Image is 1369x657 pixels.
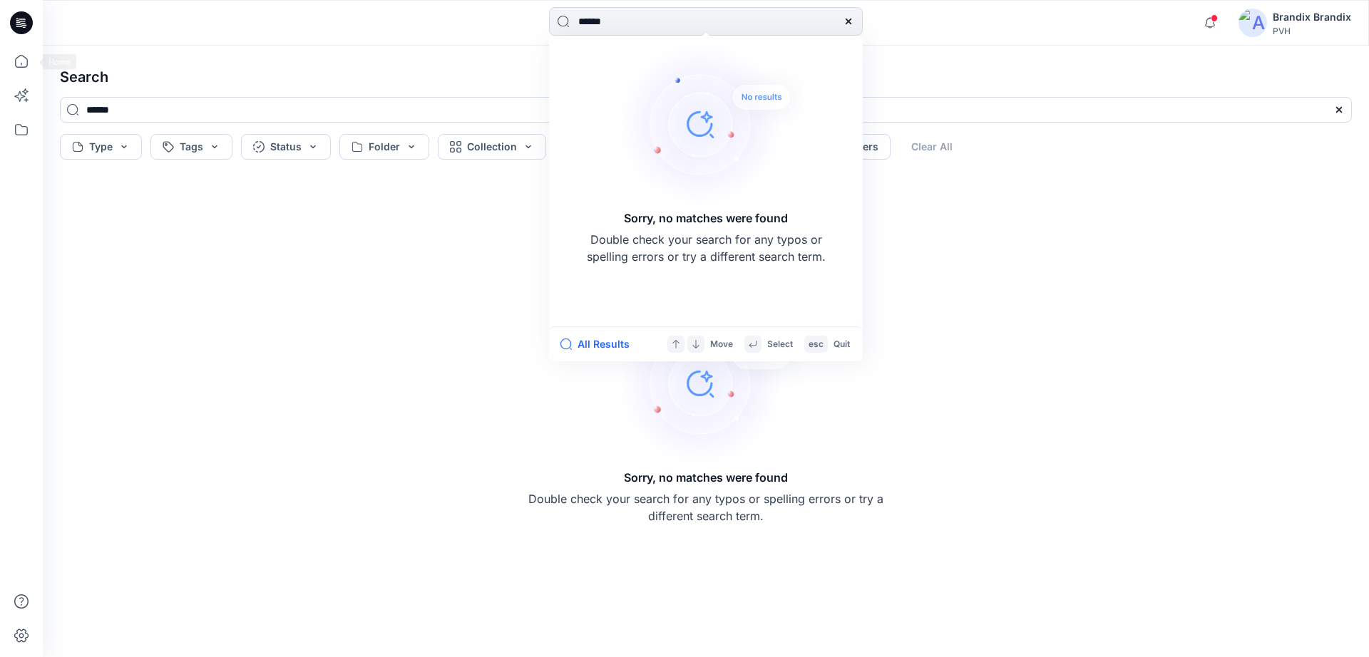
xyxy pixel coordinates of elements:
[60,134,142,160] button: Type
[560,336,639,353] button: All Results
[1273,9,1351,26] div: Brandix Brandix
[617,38,817,209] img: Sorry, no matches were found
[624,209,788,227] h5: Sorry, no matches were found
[710,337,733,352] p: Move
[585,231,827,265] p: Double check your search for any typos or spelling errors or try a different search term.
[809,337,824,352] p: esc
[150,134,232,160] button: Tags
[528,490,884,524] p: Double check your search for any typos or spelling errors or try a different search term.
[1239,9,1267,37] img: avatar
[1273,26,1351,36] div: PVH
[767,337,793,352] p: Select
[624,469,788,486] h5: Sorry, no matches were found
[834,337,850,352] p: Quit
[617,298,817,469] img: Sorry, no matches were found
[48,57,1363,97] h4: Search
[339,134,429,160] button: Folder
[241,134,331,160] button: Status
[438,134,546,160] button: Collection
